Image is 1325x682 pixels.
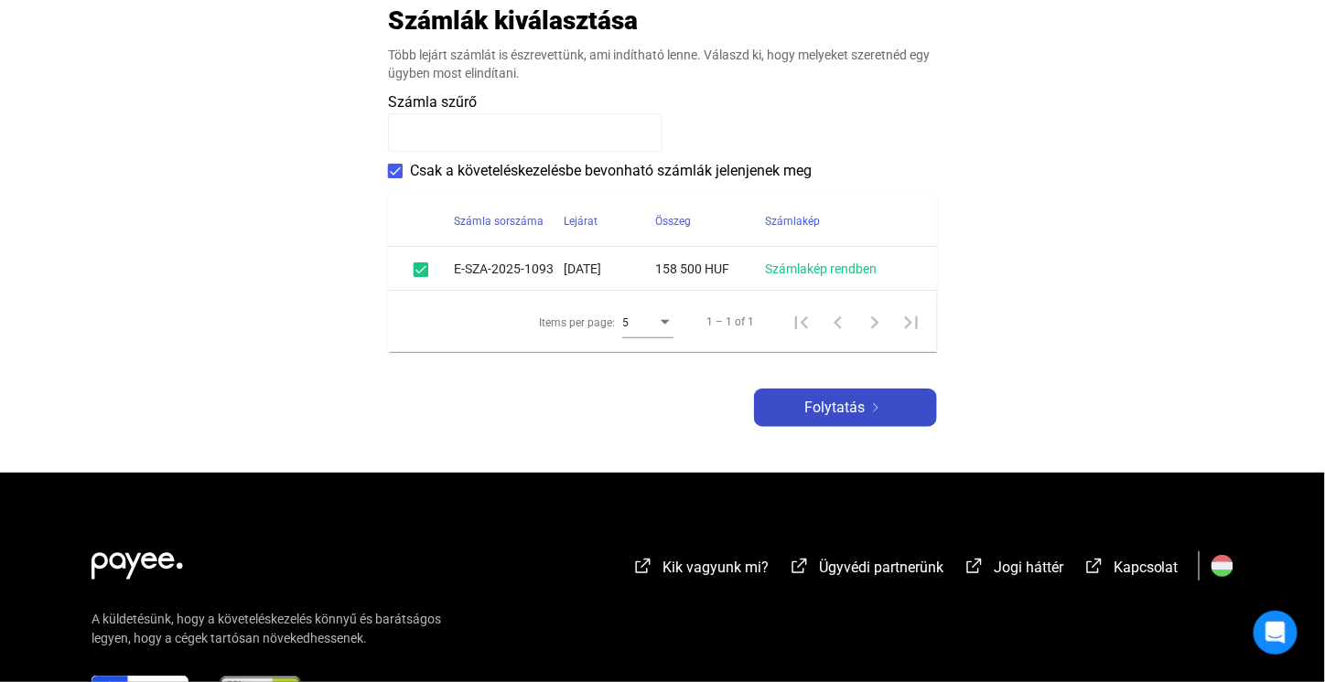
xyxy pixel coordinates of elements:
a: external-link-whiteÜgyvédi partnerünk [789,561,943,579]
mat-select: Items per page: [622,311,673,333]
a: external-link-whiteKik vagyunk mi? [632,561,769,579]
span: Folytatás [804,397,865,419]
a: Számlakép rendben [765,261,877,276]
img: external-link-white [964,557,986,575]
div: Open Intercom Messenger [1254,611,1298,655]
span: 5 [622,316,629,329]
div: Lejárat [564,210,655,232]
div: Items per page: [539,312,615,334]
span: Kapcsolat [1114,559,1179,576]
img: external-link-white [632,557,654,575]
span: Kik vagyunk mi? [662,559,769,576]
div: Számla sorszáma [454,210,564,232]
img: arrow-right-white [865,403,887,412]
h2: Számlák kiválasztása [388,5,638,37]
a: external-link-whiteJogi háttér [964,561,1063,579]
td: [DATE] [564,247,655,291]
td: 158 500 HUF [655,247,765,291]
div: Összeg [655,210,691,232]
button: Previous page [820,304,856,340]
div: Számla sorszáma [454,210,544,232]
div: 1 – 1 of 1 [706,311,754,333]
button: First page [783,304,820,340]
img: HU.svg [1212,555,1233,577]
button: Last page [893,304,930,340]
td: E-SZA-2025-1093 [454,247,564,291]
a: external-link-whiteKapcsolat [1083,561,1179,579]
button: Folytatásarrow-right-white [754,389,937,427]
img: external-link-white [789,557,811,575]
div: Összeg [655,210,765,232]
div: Számlakép [765,210,915,232]
img: white-payee-white-dot.svg [92,542,183,580]
span: Jogi háttér [994,559,1063,576]
div: Számlakép [765,210,820,232]
span: Ügyvédi partnerünk [819,559,943,576]
img: external-link-white [1083,557,1105,575]
div: Lejárat [564,210,598,232]
span: Számla szűrő [388,93,477,111]
div: Több lejárt számlát is észrevettünk, ami indítható lenne. Válaszd ki, hogy melyeket szeretnéd egy... [388,46,937,82]
span: Csak a követeléskezelésbe bevonható számlák jelenjenek meg [410,160,812,182]
button: Next page [856,304,893,340]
